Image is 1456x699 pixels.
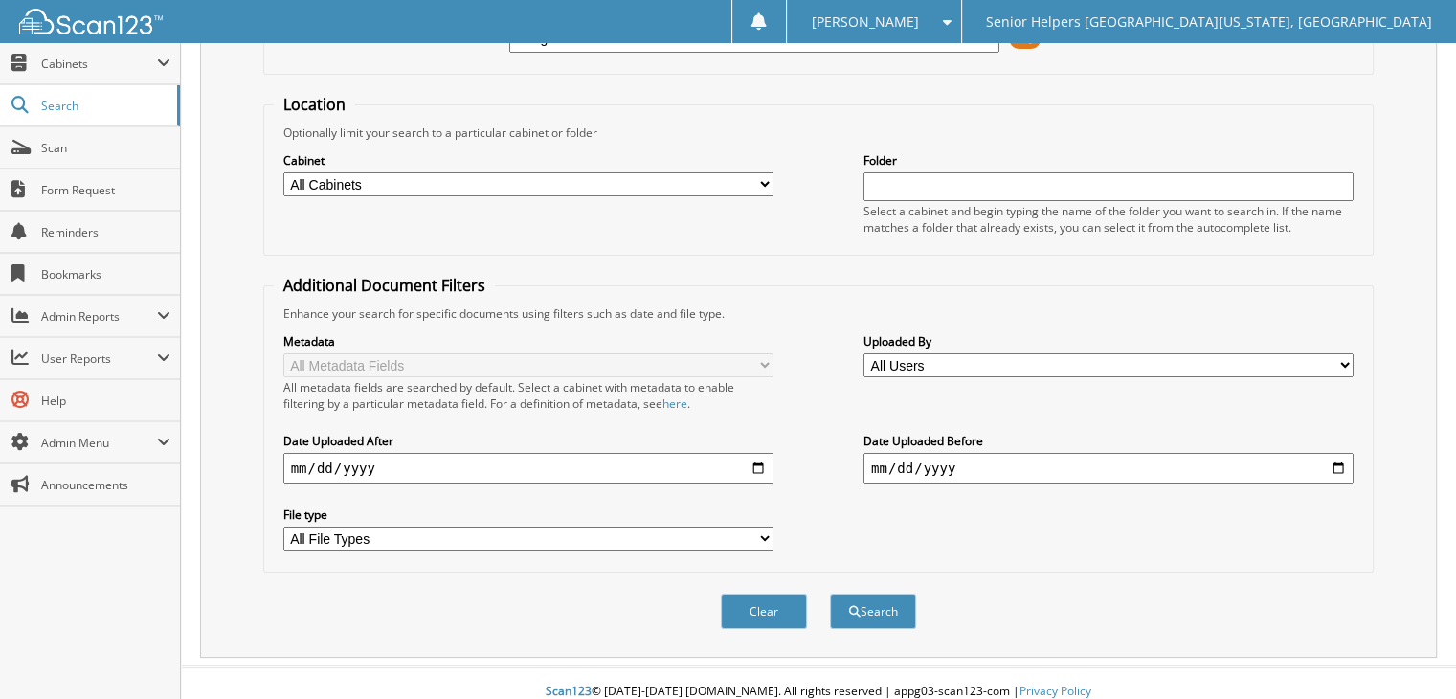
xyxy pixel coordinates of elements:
div: Select a cabinet and begin typing the name of the folder you want to search in. If the name match... [863,203,1354,236]
span: Scan [41,140,170,156]
span: [PERSON_NAME] [811,16,918,28]
label: Date Uploaded Before [863,433,1354,449]
span: Reminders [41,224,170,240]
span: Help [41,393,170,409]
label: File type [283,507,773,523]
legend: Location [274,94,355,115]
span: Search [41,98,168,114]
div: Optionally limit your search to a particular cabinet or folder [274,124,1364,141]
span: Senior Helpers [GEOGRAPHIC_DATA][US_STATE], [GEOGRAPHIC_DATA] [986,16,1432,28]
label: Metadata [283,333,773,349]
a: here [662,395,687,412]
span: Admin Menu [41,435,157,451]
input: end [863,453,1354,484]
span: Announcements [41,477,170,493]
span: Bookmarks [41,266,170,282]
span: Form Request [41,182,170,198]
span: Cabinets [41,56,157,72]
label: Cabinet [283,152,773,169]
label: Uploaded By [863,333,1354,349]
div: Enhance your search for specific documents using filters such as date and file type. [274,305,1364,322]
img: scan123-logo-white.svg [19,9,163,34]
label: Folder [863,152,1354,169]
div: All metadata fields are searched by default. Select a cabinet with metadata to enable filtering b... [283,379,773,412]
iframe: Chat Widget [1360,607,1456,699]
span: User Reports [41,350,157,367]
button: Clear [721,594,807,629]
label: Date Uploaded After [283,433,773,449]
legend: Additional Document Filters [274,275,495,296]
a: Privacy Policy [1019,683,1091,699]
button: Search [830,594,916,629]
input: start [283,453,773,484]
span: Admin Reports [41,308,157,325]
span: Scan123 [546,683,592,699]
